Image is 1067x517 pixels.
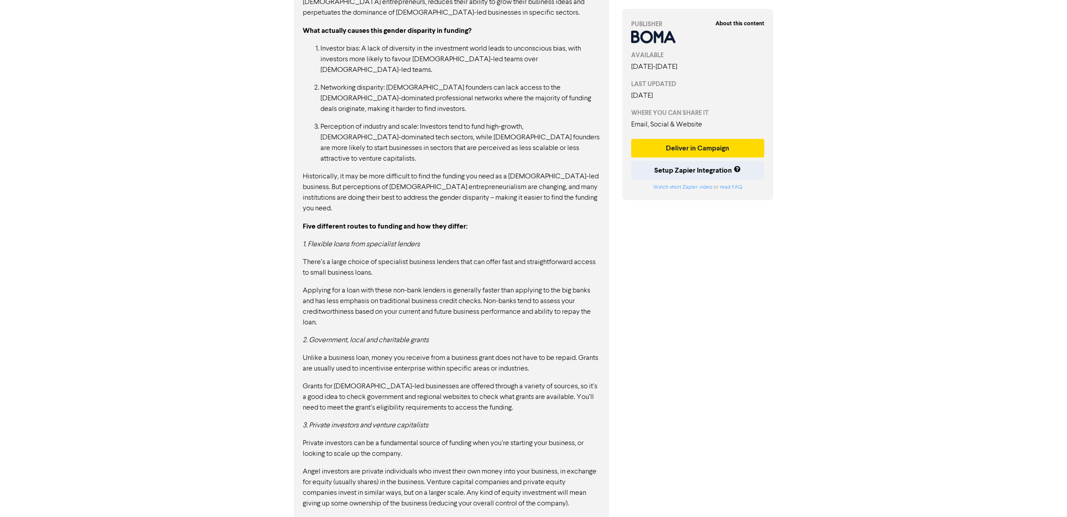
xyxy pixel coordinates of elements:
p: There’s a large choice of specialist business lenders that can offer fast and straightforward acc... [303,257,600,278]
button: Setup Zapier Integration [631,161,764,180]
p: Investor bias: A lack of diversity in the investment world leads to unconscious bias, with invest... [320,43,600,75]
p: Perception of industry and scale: Investors tend to fund high-growth, [DEMOGRAPHIC_DATA]-dominate... [320,122,600,164]
a: Watch short Zapier video [653,185,712,190]
em: 2. Government, local and charitable grants [303,337,429,344]
a: read FAQ [720,185,742,190]
em: 1. Flexible loans from specialist lenders [303,241,420,248]
strong: About this content [715,20,764,27]
p: Historically, it may be more difficult to find the funding you need as a [DEMOGRAPHIC_DATA]-led b... [303,171,600,214]
div: PUBLISHER [631,20,764,29]
div: or [631,183,764,191]
div: [DATE] - [DATE] [631,62,764,72]
p: Unlike a business loan, money you receive from a business grant does not have to be repaid. Grant... [303,353,600,374]
iframe: Chat Widget [1023,474,1067,517]
div: WHERE YOU CAN SHARE IT [631,108,764,118]
p: Grants for [DEMOGRAPHIC_DATA]-led businesses are offered through a variety of sources, so it’s a ... [303,381,600,413]
p: Applying for a loan with these non-bank lenders is generally faster than applying to the big bank... [303,285,600,328]
div: AVAILABLE [631,51,764,60]
strong: Five different routes to funding and how they differ: [303,222,468,231]
div: Email, Social & Website [631,119,764,130]
div: [DATE] [631,91,764,101]
p: Networking disparity: [DEMOGRAPHIC_DATA] founders can lack access to the [DEMOGRAPHIC_DATA]-domin... [320,83,600,114]
button: Deliver in Campaign [631,139,764,158]
strong: What actually causes this gender disparity in funding? [303,26,471,35]
div: LAST UPDATED [631,79,764,89]
em: 3. Private investors and venture capitalists [303,422,428,429]
p: Private investors can be a fundamental source of funding when you’re starting your business, or l... [303,438,600,459]
p: Angel investors are private individuals who invest their own money into your business, in exchang... [303,466,600,509]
